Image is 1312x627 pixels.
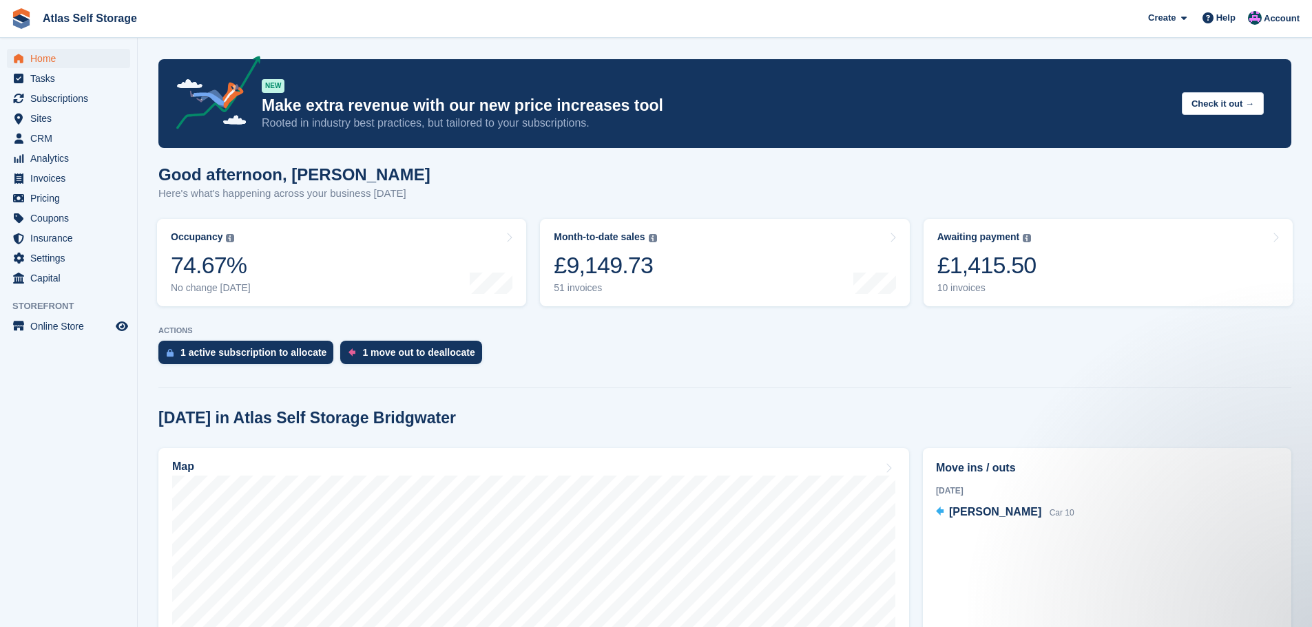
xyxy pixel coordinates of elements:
div: Occupancy [171,231,222,243]
img: stora-icon-8386f47178a22dfd0bd8f6a31ec36ba5ce8667c1dd55bd0f319d3a0aa187defe.svg [11,8,32,29]
div: NEW [262,79,284,93]
div: No change [DATE] [171,282,251,294]
a: menu [7,49,130,68]
span: Online Store [30,317,113,336]
a: menu [7,229,130,248]
span: Settings [30,248,113,268]
span: CRM [30,129,113,148]
a: menu [7,89,130,108]
a: 1 active subscription to allocate [158,341,340,371]
span: Home [30,49,113,68]
a: menu [7,129,130,148]
span: Storefront [12,299,137,313]
img: move_outs_to_deallocate_icon-f764333ba52eb49d3ac5e1228854f67142a1ed5810a6f6cc68b1a99e826820c5.svg [348,348,355,357]
h2: [DATE] in Atlas Self Storage Bridgwater [158,409,456,427]
span: Help [1216,11,1236,25]
button: Check it out → [1182,92,1264,115]
div: [DATE] [936,485,1278,497]
span: [PERSON_NAME] [949,506,1041,518]
a: menu [7,169,130,188]
img: icon-info-grey-7440780725fd019a000dd9b08b2336e03edf1995a4989e88bcd33f0948082b44.svg [226,234,234,242]
span: Subscriptions [30,89,113,108]
p: ACTIONS [158,326,1291,335]
img: Ryan Carroll [1248,11,1262,25]
span: Coupons [30,209,113,228]
a: menu [7,109,130,128]
img: icon-info-grey-7440780725fd019a000dd9b08b2336e03edf1995a4989e88bcd33f0948082b44.svg [1023,234,1031,242]
a: Month-to-date sales £9,149.73 51 invoices [540,219,909,306]
a: 1 move out to deallocate [340,341,488,371]
p: Rooted in industry best practices, but tailored to your subscriptions. [262,116,1171,131]
span: Analytics [30,149,113,168]
span: Capital [30,268,113,288]
span: Create [1148,11,1176,25]
a: menu [7,189,130,208]
a: menu [7,248,130,268]
a: menu [7,268,130,288]
img: icon-info-grey-7440780725fd019a000dd9b08b2336e03edf1995a4989e88bcd33f0948082b44.svg [649,234,657,242]
p: Make extra revenue with our new price increases tool [262,96,1171,116]
a: Awaiting payment £1,415.50 10 invoices [924,219,1293,306]
p: Here's what's happening across your business [DATE] [158,186,430,202]
span: Tasks [30,69,113,88]
div: Month-to-date sales [554,231,645,243]
a: [PERSON_NAME] Car 10 [936,504,1074,522]
a: menu [7,317,130,336]
div: 10 invoices [937,282,1037,294]
div: 1 move out to deallocate [362,347,475,358]
span: Car 10 [1050,508,1074,518]
h1: Good afternoon, [PERSON_NAME] [158,165,430,184]
a: menu [7,149,130,168]
h2: Move ins / outs [936,460,1278,476]
a: Atlas Self Storage [37,7,143,30]
span: Account [1264,12,1300,25]
h2: Map [172,460,194,473]
div: 51 invoices [554,282,656,294]
span: Insurance [30,229,113,248]
div: 1 active subscription to allocate [180,347,326,358]
a: menu [7,69,130,88]
span: Sites [30,109,113,128]
img: price-adjustments-announcement-icon-8257ccfd72463d97f412b2fc003d46551f7dbcb40ab6d574587a9cd5c0d94... [165,56,261,134]
a: Preview store [114,318,130,334]
div: £1,415.50 [937,251,1037,279]
a: Occupancy 74.67% No change [DATE] [157,219,526,306]
a: menu [7,209,130,228]
span: Invoices [30,169,113,188]
div: £9,149.73 [554,251,656,279]
img: active_subscription_to_allocate_icon-d502201f5373d7db506a760aba3b589e785aa758c864c3986d89f69b8ff3... [167,348,174,357]
div: Awaiting payment [937,231,1020,243]
span: Pricing [30,189,113,208]
div: 74.67% [171,251,251,279]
